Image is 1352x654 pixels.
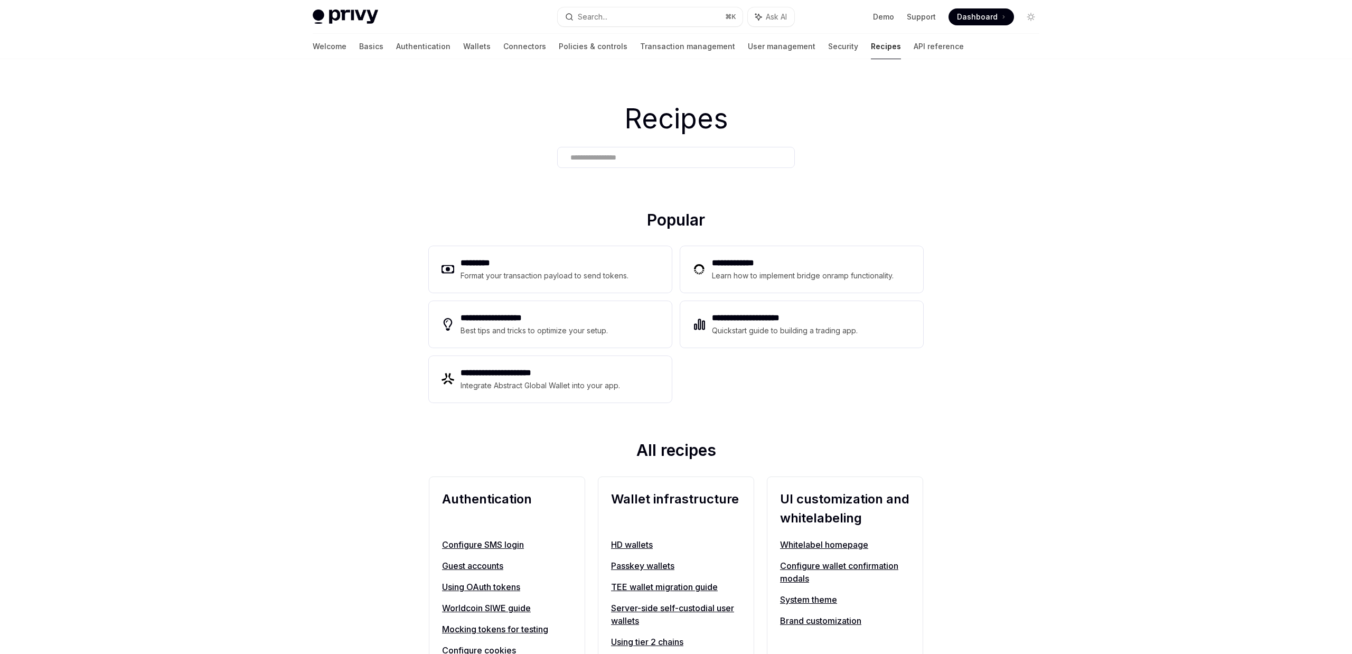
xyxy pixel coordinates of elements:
[442,490,572,528] h2: Authentication
[780,614,910,627] a: Brand customization
[429,441,923,464] h2: All recipes
[503,34,546,59] a: Connectors
[1022,8,1039,25] button: Toggle dark mode
[957,12,998,22] span: Dashboard
[907,12,936,22] a: Support
[429,210,923,233] h2: Popular
[748,34,815,59] a: User management
[780,490,910,528] h2: UI customization and whitelabeling
[611,636,741,648] a: Using tier 2 chains
[442,602,572,614] a: Worldcoin SIWE guide
[725,13,736,21] span: ⌘ K
[766,12,787,22] span: Ask AI
[680,246,923,293] a: **** **** ***Learn how to implement bridge onramp functionality.
[611,490,741,528] h2: Wallet infrastructure
[463,34,491,59] a: Wallets
[748,7,794,26] button: Ask AI
[313,10,378,24] img: light logo
[949,8,1014,25] a: Dashboard
[780,559,910,585] a: Configure wallet confirmation modals
[712,269,897,282] div: Learn how to implement bridge onramp functionality.
[442,538,572,551] a: Configure SMS login
[611,581,741,593] a: TEE wallet migration guide
[873,12,894,22] a: Demo
[461,324,609,337] div: Best tips and tricks to optimize your setup.
[442,559,572,572] a: Guest accounts
[558,7,743,26] button: Search...⌘K
[828,34,858,59] a: Security
[578,11,607,23] div: Search...
[396,34,450,59] a: Authentication
[429,246,672,293] a: **** ****Format your transaction payload to send tokens.
[611,559,741,572] a: Passkey wallets
[611,602,741,627] a: Server-side self-custodial user wallets
[461,379,621,392] div: Integrate Abstract Global Wallet into your app.
[359,34,383,59] a: Basics
[461,269,629,282] div: Format your transaction payload to send tokens.
[442,623,572,636] a: Mocking tokens for testing
[780,593,910,606] a: System theme
[712,324,858,337] div: Quickstart guide to building a trading app.
[559,34,627,59] a: Policies & controls
[780,538,910,551] a: Whitelabel homepage
[640,34,735,59] a: Transaction management
[914,34,964,59] a: API reference
[871,34,901,59] a: Recipes
[611,538,741,551] a: HD wallets
[313,34,346,59] a: Welcome
[442,581,572,593] a: Using OAuth tokens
